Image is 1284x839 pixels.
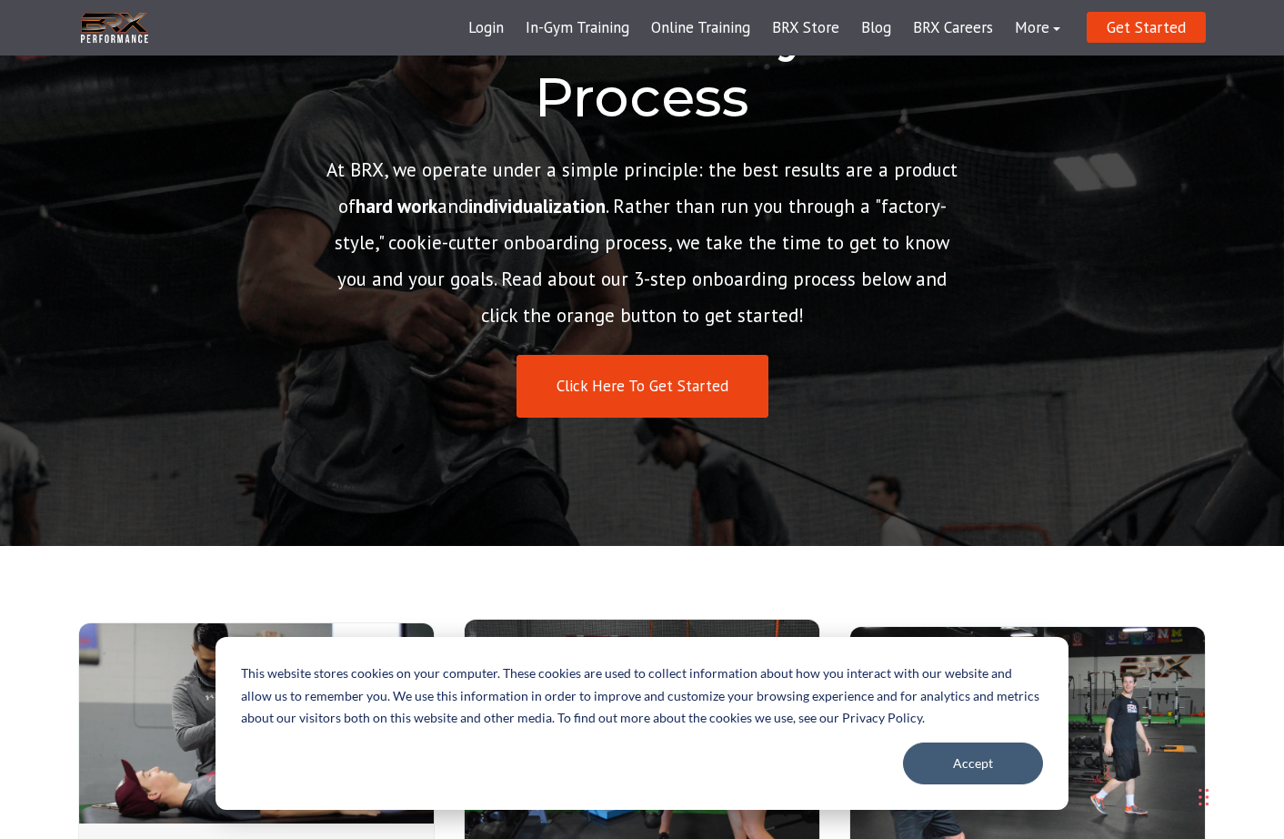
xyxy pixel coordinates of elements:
a: Online Training [640,6,761,50]
iframe: Chat Widget [1016,642,1284,839]
span: At BRX, we operate under a simple principle: the best results are a product of and . Rather than ... [326,157,958,328]
strong: hard work [356,194,437,218]
a: Login [457,6,515,50]
p: This website stores cookies on your computer. These cookies are used to collect information about... [241,662,1043,730]
strong: individualization [468,194,606,218]
img: BRX Transparent Logo-2 [78,9,151,46]
a: Get Started [1087,12,1206,43]
div: Cookie banner [216,637,1068,810]
div: Navigation Menu [457,6,1071,50]
a: BRX Careers [902,6,1004,50]
button: Accept [903,743,1043,784]
div: Drag [1199,770,1209,824]
img: Screen-Shot-2019-04-04-at-12.38.19-PM [79,623,434,824]
a: Blog [850,6,902,50]
a: BRX Store [761,6,850,50]
a: Click Here To Get Started [517,355,768,418]
a: More [1004,6,1071,50]
a: In-Gym Training [515,6,640,50]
